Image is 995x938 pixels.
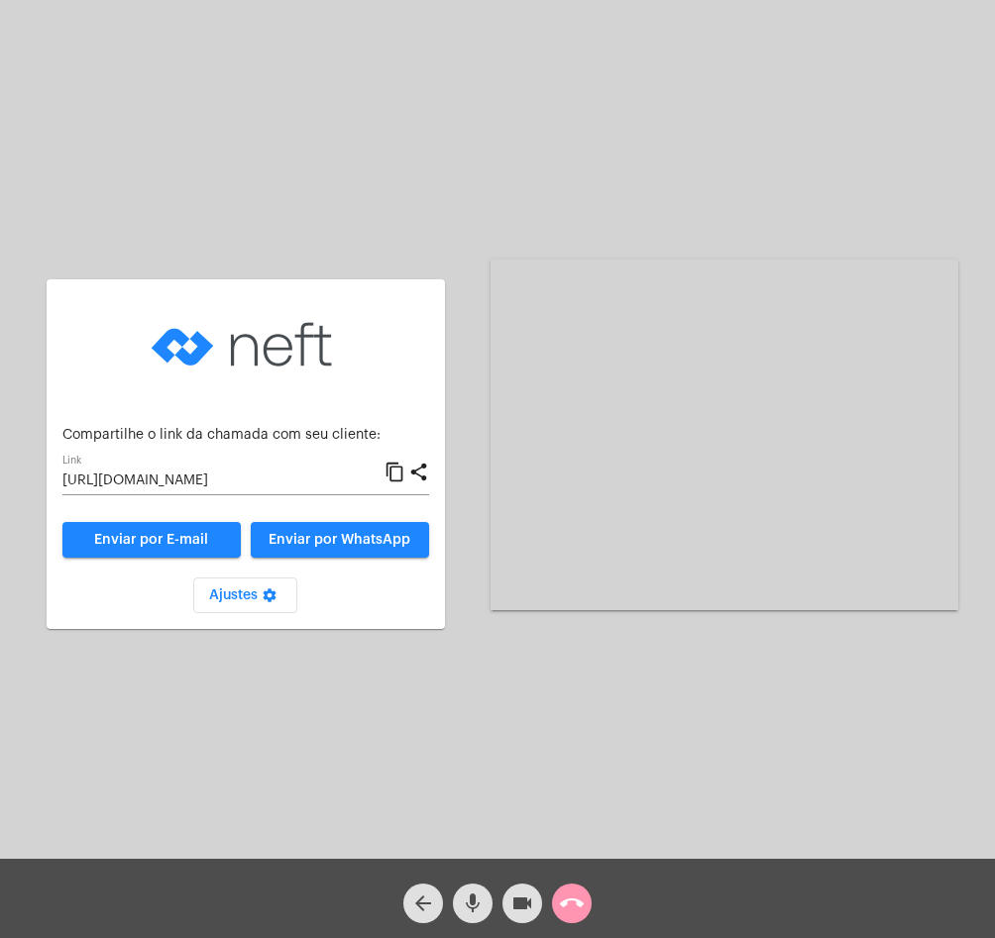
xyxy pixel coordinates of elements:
[408,461,429,484] mat-icon: share
[385,461,405,484] mat-icon: content_copy
[193,577,297,613] button: Ajustes
[147,295,345,394] img: logo-neft-novo-2.png
[560,891,584,915] mat-icon: call_end
[62,522,241,558] a: Enviar por E-mail
[94,533,208,547] span: Enviar por E-mail
[461,891,485,915] mat-icon: mic
[209,588,281,602] span: Ajustes
[251,522,429,558] button: Enviar por WhatsApp
[62,428,429,443] p: Compartilhe o link da chamada com seu cliente:
[269,533,410,547] span: Enviar por WhatsApp
[258,587,281,611] mat-icon: settings
[510,891,534,915] mat-icon: videocam
[411,891,435,915] mat-icon: arrow_back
